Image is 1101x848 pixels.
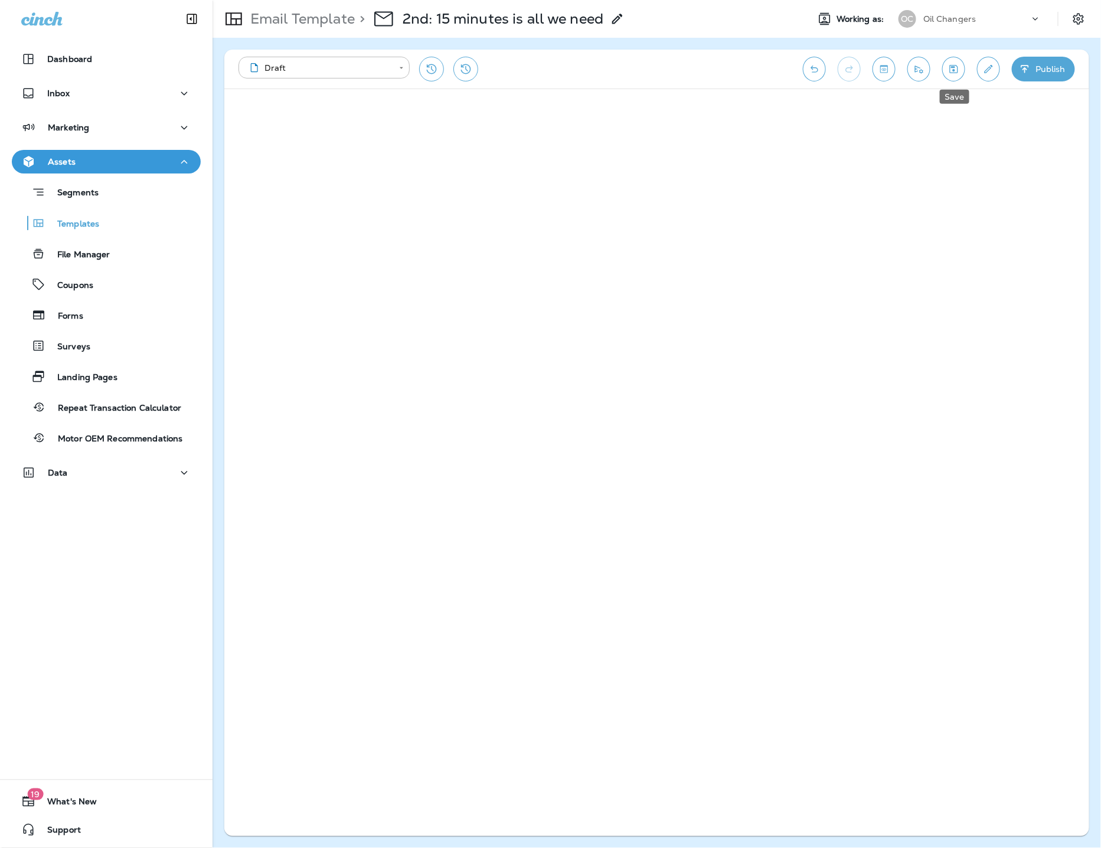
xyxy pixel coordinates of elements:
p: > [355,10,365,28]
p: Inbox [47,89,70,98]
p: Dashboard [47,54,92,64]
button: Templates [12,211,201,235]
button: Coupons [12,272,201,297]
button: Support [12,818,201,842]
button: Inbox [12,81,201,105]
div: Draft [247,62,391,74]
button: View Changelog [453,57,478,81]
span: 19 [27,788,43,800]
button: Settings [1068,8,1089,30]
button: Forms [12,303,201,328]
p: Data [48,468,68,477]
button: Segments [12,179,201,205]
button: Repeat Transaction Calculator [12,395,201,420]
button: Undo [803,57,826,81]
button: Send test email [907,57,930,81]
p: Oil Changers [923,14,976,24]
span: Support [35,825,81,839]
p: Templates [45,219,99,230]
button: Landing Pages [12,364,201,389]
button: Data [12,461,201,484]
p: Forms [46,311,83,322]
button: File Manager [12,241,201,266]
button: Toggle preview [873,57,896,81]
button: Surveys [12,333,201,358]
button: Save [942,57,965,81]
span: Working as: [837,14,887,24]
div: Save [940,90,969,104]
button: Dashboard [12,47,201,71]
button: Edit details [977,57,1000,81]
span: What's New [35,797,97,811]
button: Collapse Sidebar [175,7,208,31]
p: Repeat Transaction Calculator [46,403,181,414]
p: Assets [48,157,76,166]
p: Surveys [45,342,90,353]
p: Email Template [246,10,355,28]
button: Motor OEM Recommendations [12,425,201,450]
p: Coupons [45,280,93,292]
p: File Manager [45,250,110,261]
p: Segments [45,188,99,199]
button: 19What's New [12,790,201,813]
button: Publish [1012,57,1075,81]
div: OC [899,10,916,28]
button: Restore from previous version [419,57,444,81]
button: Assets [12,150,201,173]
button: Marketing [12,116,201,139]
p: 2nd: 15 minutes is all we need [403,10,603,28]
p: Marketing [48,123,89,132]
p: Motor OEM Recommendations [46,434,183,445]
p: Landing Pages [45,372,117,384]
